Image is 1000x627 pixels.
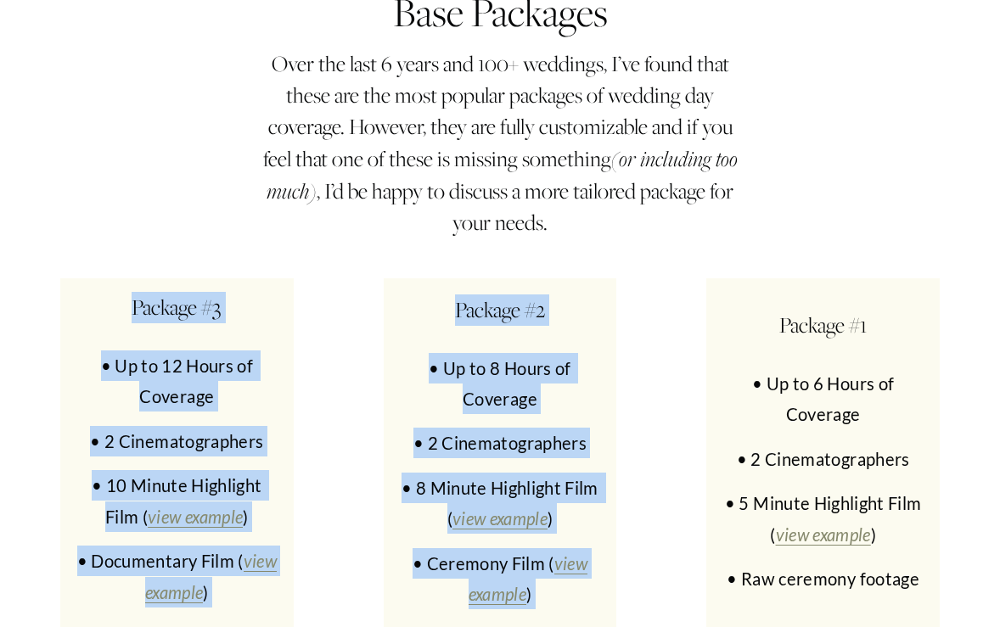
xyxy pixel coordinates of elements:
p: • 2 Cinematographers [721,444,926,474]
p: • Up to 12 Hours of Coverage [75,350,280,412]
p: • 2 Cinematographers [75,426,280,456]
h4: Package #2 [397,294,603,326]
a: view example [148,507,243,527]
p: • Up to 8 Hours of Coverage [397,353,603,415]
p: • 10 Minute Highlight Film ( ) [75,470,280,532]
p: • Ceremony Film ( ) [397,548,603,610]
h4: Package #1 [721,310,926,341]
p: • 2 Cinematographers [397,428,603,458]
p: • Up to 6 Hours of Coverage [721,368,926,430]
p: • 5 Minute Highlight Film ( ) [721,488,926,550]
a: view example [776,524,871,545]
h4: Package #3 [75,292,280,323]
p: • Documentary Film ( ) [75,546,280,607]
p: • 8 Minute Highlight Film ( ) [397,473,603,535]
a: view example [452,508,548,529]
h4: Over the last 6 years and 100+ weddings, I’ve found that these are the most popular packages of w... [262,48,738,238]
p: • Raw ceremony footage [721,563,926,594]
a: view example [145,551,277,602]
